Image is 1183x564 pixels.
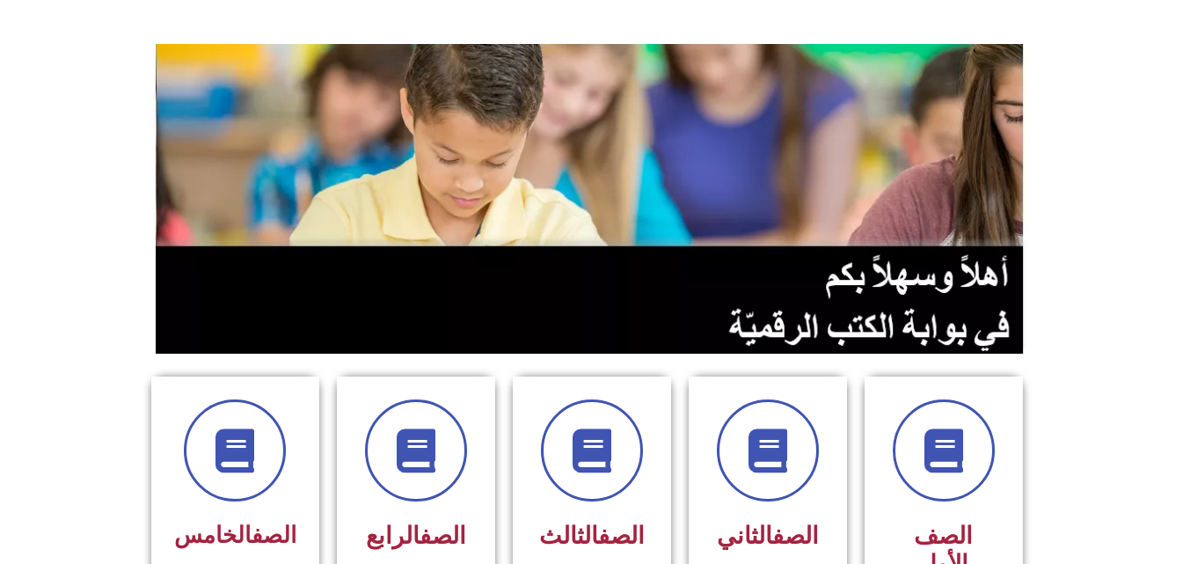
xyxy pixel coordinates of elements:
span: الثالث [539,522,645,550]
a: الصف [252,522,296,548]
span: الخامس [174,522,296,548]
span: الرابع [366,522,466,550]
a: الصف [420,522,466,550]
a: الصف [772,522,819,550]
a: الصف [598,522,645,550]
span: الثاني [717,522,819,550]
